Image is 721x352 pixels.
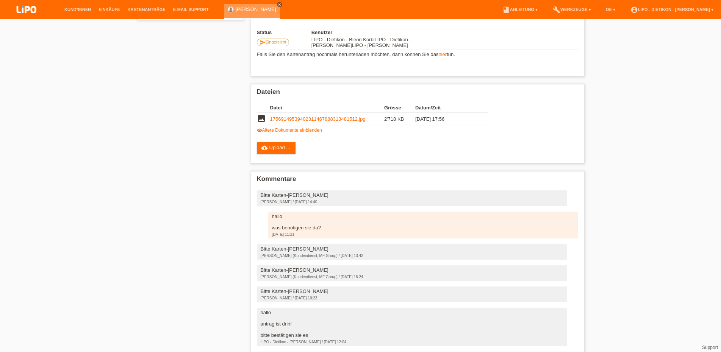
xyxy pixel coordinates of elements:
[261,275,563,279] div: [PERSON_NAME] (Kundendienst, MF Group) / [DATE] 16:24
[261,145,267,151] i: cloud_upload
[257,175,578,187] h2: Kommentare
[311,37,375,42] span: 15.08.2025
[61,7,95,12] a: Kund*innen
[124,7,169,12] a: Kartenanträge
[502,6,510,14] i: book
[261,192,563,198] div: Bitte Karten-[PERSON_NAME]
[261,288,563,294] div: Bitte Karten-[PERSON_NAME]
[602,7,619,12] a: DE ▾
[553,6,560,14] i: build
[261,296,563,300] div: [PERSON_NAME] / [DATE] 10:23
[627,7,717,12] a: account_circleLIPO - Dietikon - [PERSON_NAME] ▾
[261,310,563,338] div: hallo antrag ist drin! bitte bestätigen sie es
[311,37,411,48] span: 19.08.2025
[169,7,213,12] a: E-Mail Support
[311,30,440,35] th: Benutzer
[261,254,563,258] div: [PERSON_NAME] (Kundendienst, MF Group) / [DATE] 13:42
[257,128,322,133] a: visibilityÄltere Dokumente einblenden
[270,116,366,122] a: 17569149539402311467888313481512.jpg
[261,267,563,273] div: Bitte Karten-[PERSON_NAME]
[630,6,638,14] i: account_circle
[95,7,124,12] a: Einkäufe
[257,142,296,154] a: cloud_uploadUpload ...
[260,39,266,45] i: send
[272,232,574,237] div: [DATE] 11:21
[277,2,282,7] a: close
[8,16,45,21] a: LIPO pay
[257,88,578,100] h2: Dateien
[272,213,574,231] div: hallo was benötigen sie da?
[499,7,541,12] a: bookAnleitung ▾
[261,200,563,204] div: [PERSON_NAME] / [DATE] 14:40
[415,103,477,112] th: Datum/Zeit
[257,30,311,35] th: Status
[438,51,447,57] a: hier
[257,114,266,123] i: image
[278,3,282,6] i: close
[266,40,286,44] span: Eingereicht
[261,340,563,344] div: LIPO - Dietikon - [PERSON_NAME] / [DATE] 12:04
[549,7,595,12] a: buildWerkzeuge ▾
[270,103,384,112] th: Datei
[257,50,578,59] td: Falls Sie den Kartenantrag nochmals herunterladen möchten, dann können Sie das tun.
[384,112,415,126] td: 2'718 KB
[257,128,262,133] i: visibility
[352,42,408,48] span: 30.08.2025
[415,112,477,126] td: [DATE] 17:56
[236,6,276,12] a: [PERSON_NAME]
[702,345,718,350] a: Support
[384,103,415,112] th: Grösse
[261,246,563,252] div: Bitte Karten-[PERSON_NAME]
